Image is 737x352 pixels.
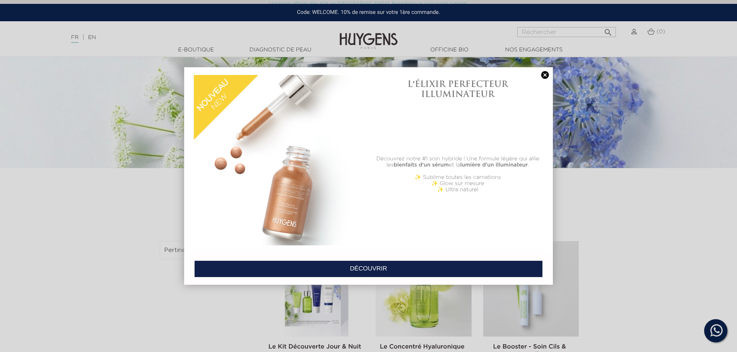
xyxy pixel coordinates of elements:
p: ✨ Glow sur mesure [373,180,543,187]
p: Découvrez notre #1 soin hybride ! Une formule légère qui allie les et la . [373,156,543,168]
b: lumière d'un illuminateur [460,162,528,168]
a: DÉCOUVRIR [194,260,543,277]
p: ✨ Sublime toutes les carnations [373,174,543,180]
b: bienfaits d'un sérum [393,162,449,168]
p: ✨ Ultra naturel [373,187,543,193]
h1: L'ÉLIXIR PERFECTEUR ILLUMINATEUR [373,79,543,99]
